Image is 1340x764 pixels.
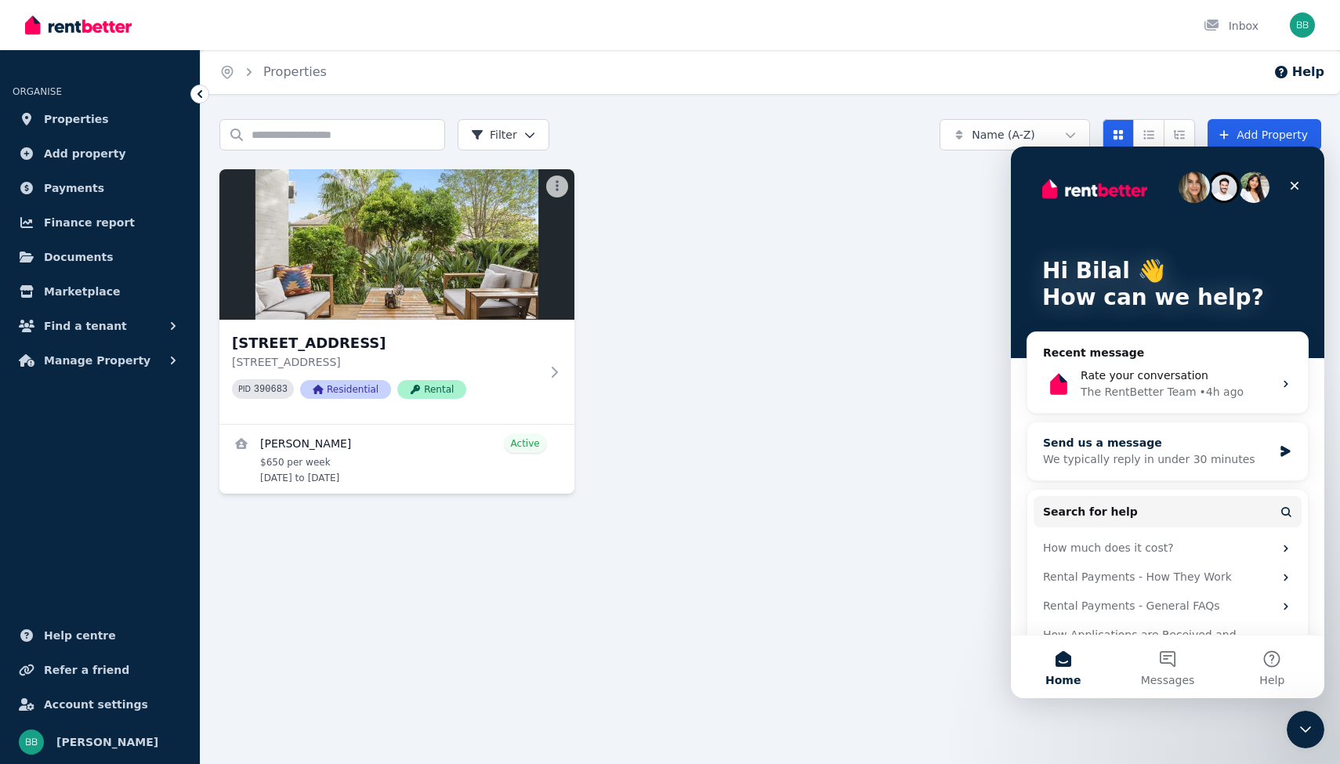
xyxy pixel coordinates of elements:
[1103,119,1134,150] button: Card view
[1164,119,1195,150] button: Expanded list view
[25,13,132,37] img: RentBetter
[44,661,129,679] span: Refer a friend
[219,425,574,494] a: View details for Jacqueline Gaye Prince
[219,169,574,320] img: 35/111-123 Markeri St, Mermaid Waters
[232,354,540,370] p: [STREET_ADDRESS]
[232,332,540,354] h3: [STREET_ADDRESS]
[940,119,1090,150] button: Name (A-Z)
[1204,18,1259,34] div: Inbox
[397,380,466,399] span: Rental
[19,730,44,755] img: Bilal Bordie
[458,119,549,150] button: Filter
[44,144,126,163] span: Add property
[13,86,62,97] span: ORGANISE
[13,207,187,238] a: Finance report
[44,282,120,301] span: Marketplace
[13,689,187,720] a: Account settings
[1287,711,1324,748] iframe: Intercom live chat
[300,380,391,399] span: Residential
[44,213,135,232] span: Finance report
[201,50,346,94] nav: Breadcrumb
[56,733,158,751] span: [PERSON_NAME]
[44,110,109,129] span: Properties
[13,620,187,651] a: Help centre
[44,317,127,335] span: Find a tenant
[254,384,288,395] code: 390683
[546,176,568,197] button: More options
[263,64,327,79] a: Properties
[44,351,150,370] span: Manage Property
[13,138,187,169] a: Add property
[471,127,517,143] span: Filter
[44,626,116,645] span: Help centre
[13,345,187,376] button: Manage Property
[1011,147,1324,698] iframe: Intercom live chat
[44,179,104,197] span: Payments
[1290,13,1315,38] img: Bilal Bordie
[13,241,187,273] a: Documents
[13,103,187,135] a: Properties
[238,385,251,393] small: PID
[13,276,187,307] a: Marketplace
[219,169,574,424] a: 35/111-123 Markeri St, Mermaid Waters[STREET_ADDRESS][STREET_ADDRESS]PID 390683ResidentialRental
[13,172,187,204] a: Payments
[44,248,114,266] span: Documents
[1208,119,1321,150] a: Add Property
[13,654,187,686] a: Refer a friend
[44,695,148,714] span: Account settings
[972,127,1035,143] span: Name (A-Z)
[13,310,187,342] button: Find a tenant
[1273,63,1324,81] button: Help
[1103,119,1195,150] div: View options
[1133,119,1164,150] button: Compact list view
